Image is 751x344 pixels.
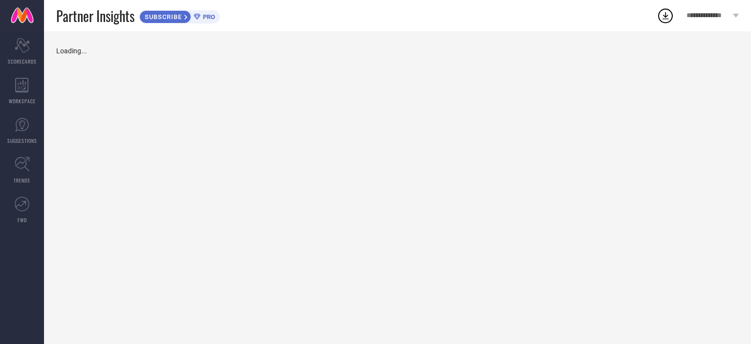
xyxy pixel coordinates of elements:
a: SUBSCRIBEPRO [139,8,220,23]
span: PRO [200,13,215,21]
span: SCORECARDS [8,58,37,65]
span: FWD [18,216,27,224]
div: Open download list [657,7,674,24]
span: WORKSPACE [9,97,36,105]
span: Loading... [56,47,87,55]
span: SUBSCRIBE [140,13,184,21]
span: TRENDS [14,177,30,184]
span: Partner Insights [56,6,134,26]
span: SUGGESTIONS [7,137,37,144]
